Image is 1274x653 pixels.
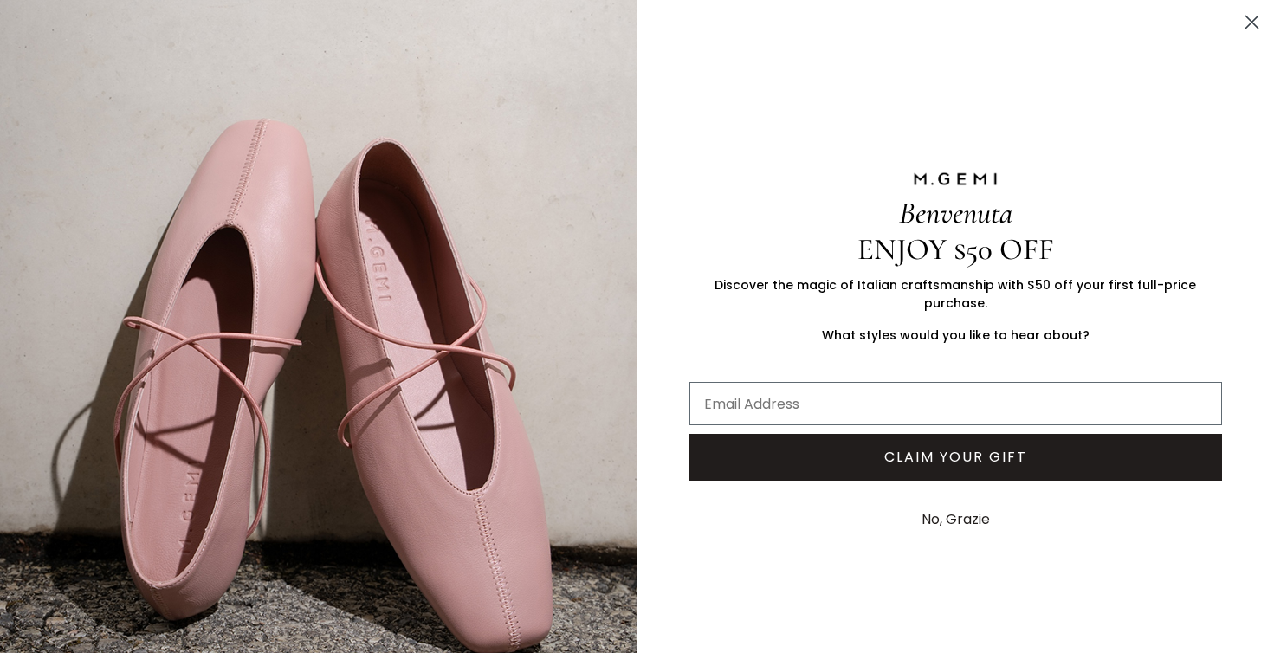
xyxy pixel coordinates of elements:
span: Benvenuta [899,195,1012,231]
span: ENJOY $50 OFF [857,231,1054,268]
input: Email Address [689,382,1223,425]
span: What styles would you like to hear about? [822,326,1090,344]
span: Discover the magic of Italian craftsmanship with $50 off your first full-price purchase. [715,276,1196,312]
button: Close dialog [1237,7,1267,37]
button: No, Grazie [913,498,999,541]
img: M.GEMI [912,171,999,187]
button: CLAIM YOUR GIFT [689,434,1223,481]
